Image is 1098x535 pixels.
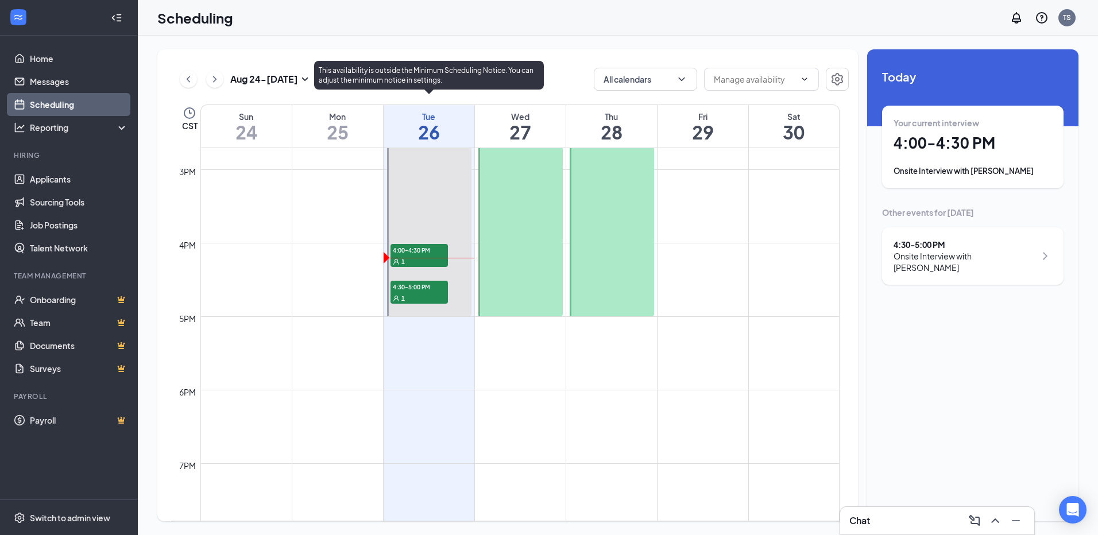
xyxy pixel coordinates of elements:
div: 4pm [177,239,198,251]
a: Job Postings [30,214,128,237]
div: Payroll [14,391,126,401]
div: Sat [749,111,840,122]
div: Wed [475,111,566,122]
span: 4:30-5:00 PM [391,281,448,292]
svg: Settings [14,512,25,524]
span: 1 [401,294,405,303]
svg: Notifications [1010,11,1023,25]
svg: User [393,258,400,265]
a: Home [30,47,128,70]
a: TeamCrown [30,311,128,334]
span: 1 [401,258,405,266]
button: Minimize [1007,511,1025,530]
div: 4:30 - 5:00 PM [894,239,1035,250]
div: Fri [658,111,748,122]
div: 3pm [177,165,198,178]
svg: User [393,295,400,302]
span: Today [882,68,1064,86]
button: All calendarsChevronDown [594,68,697,91]
div: 6pm [177,386,198,398]
h3: Aug 24 - [DATE] [230,73,298,86]
a: Sourcing Tools [30,191,128,214]
h1: 26 [384,122,474,142]
svg: ChevronUp [988,514,1002,528]
div: Team Management [14,271,126,281]
a: August 29, 2025 [658,105,748,148]
div: Tue [384,111,474,122]
a: Scheduling [30,93,128,116]
a: PayrollCrown [30,409,128,432]
svg: ChevronDown [800,75,809,84]
div: Sun [201,111,292,122]
svg: ChevronRight [1038,249,1052,263]
div: Mon [292,111,383,122]
button: ChevronRight [206,71,223,88]
h1: 4:00 - 4:30 PM [894,133,1052,153]
a: Applicants [30,168,128,191]
a: August 25, 2025 [292,105,383,148]
a: August 27, 2025 [475,105,566,148]
button: Settings [826,68,849,91]
svg: QuestionInfo [1035,11,1049,25]
h1: Scheduling [157,8,233,28]
a: August 26, 2025 [384,105,474,148]
a: SurveysCrown [30,357,128,380]
svg: ChevronLeft [183,72,194,86]
svg: WorkstreamLogo [13,11,24,23]
svg: SmallChevronDown [298,72,312,86]
h1: 27 [475,122,566,142]
div: Reporting [30,122,129,133]
a: DocumentsCrown [30,334,128,357]
h3: Chat [849,514,870,527]
div: Other events for [DATE] [882,207,1064,218]
div: Open Intercom Messenger [1059,496,1087,524]
h1: 24 [201,122,292,142]
svg: Clock [183,106,196,120]
div: Your current interview [894,117,1052,129]
svg: ComposeMessage [968,514,981,528]
svg: Minimize [1009,514,1023,528]
div: TS [1063,13,1071,22]
a: August 24, 2025 [201,105,292,148]
svg: Settings [830,72,844,86]
svg: ChevronDown [676,73,687,85]
div: Hiring [14,150,126,160]
button: ChevronUp [986,511,1004,530]
h1: 30 [749,122,840,142]
a: August 30, 2025 [749,105,840,148]
span: 4:00-4:30 PM [391,244,448,255]
h1: 28 [566,122,657,142]
svg: Analysis [14,122,25,133]
button: ComposeMessage [965,511,984,530]
h1: 29 [658,122,748,142]
button: ChevronLeft [180,71,197,88]
div: Onsite Interview with [PERSON_NAME] [894,165,1052,177]
span: CST [182,120,198,131]
div: Thu [566,111,657,122]
a: Talent Network [30,237,128,259]
svg: Collapse [111,12,122,24]
a: OnboardingCrown [30,288,128,311]
div: 7pm [177,459,198,472]
a: August 28, 2025 [566,105,657,148]
svg: ChevronRight [209,72,221,86]
a: Messages [30,70,128,93]
div: This availability is outside the Minimum Scheduling Notice. You can adjust the minimum notice in ... [314,61,544,90]
h1: 25 [292,122,383,142]
div: 5pm [177,312,198,325]
div: Onsite Interview with [PERSON_NAME] [894,250,1035,273]
input: Manage availability [714,73,795,86]
div: Switch to admin view [30,512,110,524]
